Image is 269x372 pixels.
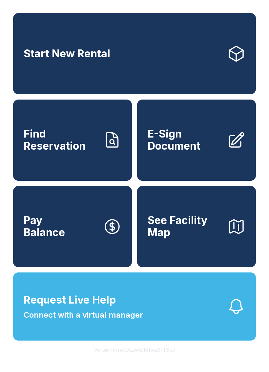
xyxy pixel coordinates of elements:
button: See Facility Map [137,186,256,267]
a: Find Reservation [13,100,132,181]
span: See Facility Map [148,214,222,238]
button: VersionkrrefDLawElMlwz8nfSsJ [89,341,180,359]
span: Start New Rental [24,48,110,60]
a: E-Sign Document [137,100,256,181]
span: Pay Balance [24,214,65,238]
button: Request Live HelpConnect with a virtual manager [13,272,256,341]
span: Connect with a virtual manager [24,309,143,321]
span: E-Sign Document [148,128,222,152]
button: PayBalance [13,186,132,267]
span: Find Reservation [24,128,98,152]
span: Request Live Help [24,292,116,308]
a: Start New Rental [13,13,256,94]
